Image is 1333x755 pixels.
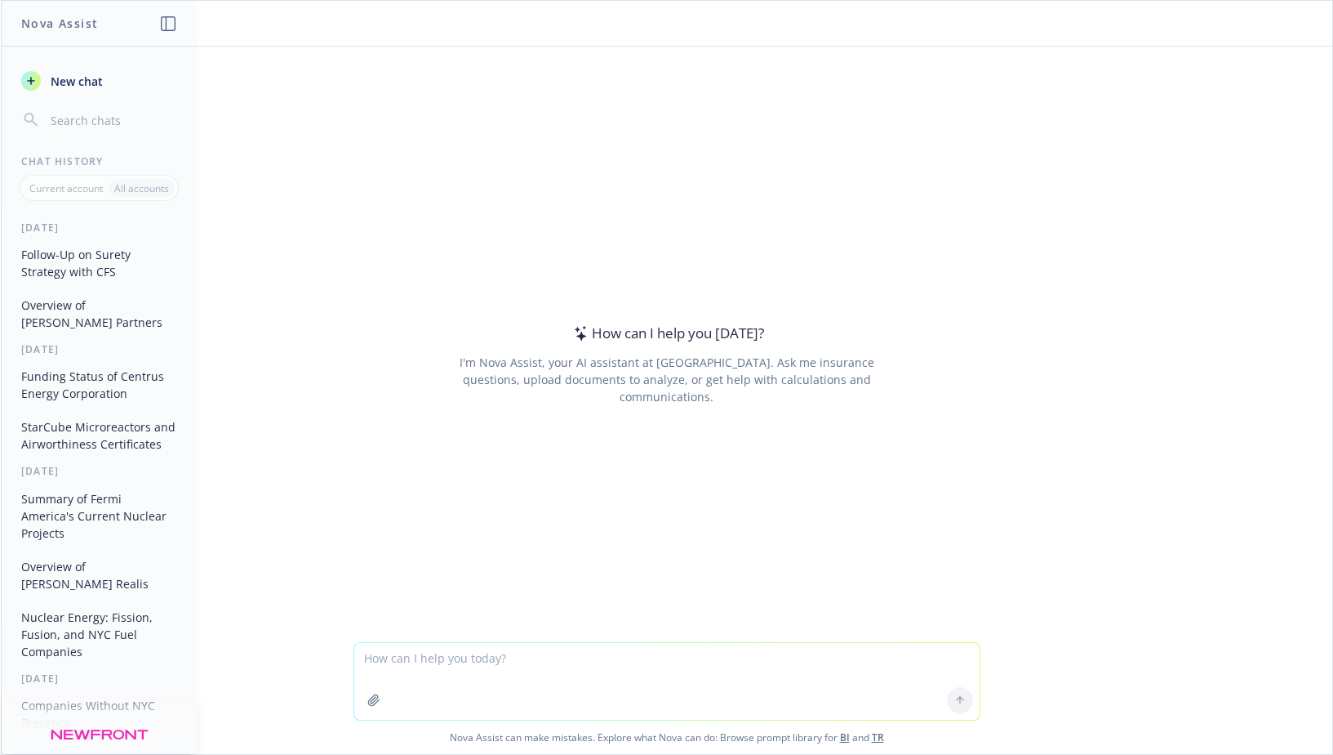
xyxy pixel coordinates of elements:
a: BI [840,730,850,744]
input: Search chats [47,109,177,132]
button: Summary of Fermi America's Current Nuclear Projects [15,485,184,547]
div: How can I help you [DATE]? [569,323,764,344]
div: Chat History [2,154,197,168]
button: Nuclear Energy: Fission, Fusion, and NYC Fuel Companies [15,604,184,665]
p: All accounts [114,181,169,195]
div: [DATE] [2,342,197,356]
button: Funding Status of Centrus Energy Corporation [15,363,184,407]
div: [DATE] [2,221,197,235]
span: Nova Assist can make mistakes. Explore what Nova can do: Browse prompt library for and [7,721,1326,754]
button: Follow-Up on Surety Strategy with CFS [15,241,184,285]
span: New chat [47,73,103,90]
button: Overview of [PERSON_NAME] Realis [15,553,184,597]
div: I'm Nova Assist, your AI assistant at [GEOGRAPHIC_DATA]. Ask me insurance questions, upload docum... [437,354,896,405]
h1: Nova Assist [21,15,98,32]
a: TR [872,730,884,744]
div: [DATE] [2,672,197,686]
button: New chat [15,66,184,96]
button: Companies Without NYC Presence [15,692,184,736]
button: Overview of [PERSON_NAME] Partners [15,292,184,336]
button: StarCube Microreactors and Airworthiness Certificates [15,413,184,458]
p: Current account [29,181,103,195]
div: [DATE] [2,464,197,478]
